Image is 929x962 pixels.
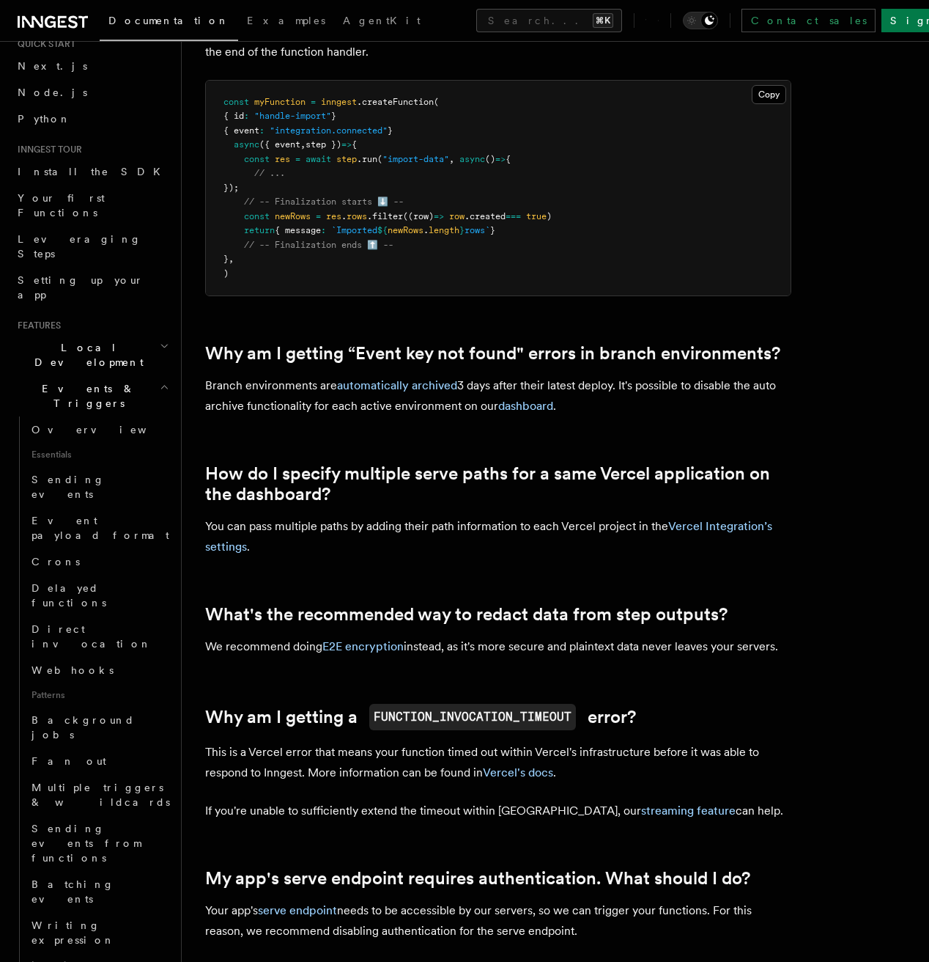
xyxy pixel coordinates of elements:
span: rows` [464,225,490,235]
span: myFunction [254,97,306,107]
span: "handle-import" [254,111,331,121]
span: Background jobs [32,714,135,741]
span: // -- Finalization starts ⬇️ -- [244,197,404,207]
a: Writing expression [26,912,172,953]
span: step }) [306,139,341,150]
span: ( [377,154,382,164]
a: automatically archived [337,378,457,392]
span: } [331,111,336,121]
span: length [429,225,459,235]
a: E2E encryption [322,639,404,653]
span: : [321,225,326,235]
span: , [449,154,454,164]
button: Copy [752,85,786,104]
span: Writing expression [32,919,115,946]
a: What's the recommended way to redact data from step outputs? [205,604,728,625]
span: } [490,225,495,235]
span: .run [357,154,377,164]
span: { id [223,111,244,121]
span: => [341,139,352,150]
span: const [223,97,249,107]
span: row [449,211,464,221]
span: Your first Functions [18,192,105,219]
span: Documentation [108,15,229,26]
button: Events & Triggers [12,375,172,416]
a: Batching events [26,871,172,912]
a: Install the SDK [12,158,172,185]
span: ) [547,211,552,221]
a: Node.js [12,79,172,106]
code: FUNCTION_INVOCATION_TIMEOUT [369,704,576,730]
span: Delayed functions [32,582,106,609]
span: Examples [247,15,325,26]
a: My app's serve endpoint requires authentication. What should I do? [205,868,750,889]
a: Vercel's docs [483,765,553,779]
span: Batching events [32,878,114,905]
kbd: ⌘K [593,13,613,28]
span: Sending events from functions [32,823,141,864]
span: `Imported [331,225,377,235]
span: Inngest tour [12,144,82,155]
span: ( [434,97,439,107]
a: Direct invocation [26,616,172,657]
span: Setting up your app [18,274,144,301]
a: How do I specify multiple serve paths for a same Vercel application on the dashboard? [205,463,791,504]
span: AgentKit [343,15,421,26]
button: Toggle dark mode [683,12,718,29]
a: Leveraging Steps [12,226,172,267]
a: Crons [26,548,172,575]
p: Branch environments are 3 days after their latest deploy. It's possible to disable the auto archi... [205,375,791,416]
span: Essentials [26,443,172,466]
span: await [306,154,331,164]
span: res [275,154,290,164]
span: inngest [321,97,357,107]
span: async [234,139,259,150]
span: return [244,225,275,235]
span: : [244,111,249,121]
span: Direct invocation [32,623,152,650]
span: Events & Triggers [12,381,160,411]
span: // ... [254,168,285,178]
span: ) [223,268,229,279]
p: Your app's needs to be accessible by our servers, so we can trigger your functions. For this reas... [205,900,791,941]
span: const [244,154,270,164]
span: newRows [388,225,423,235]
a: Webhooks [26,657,172,683]
a: serve endpoint [258,903,337,917]
p: You can pass multiple paths by adding their path information to each Vercel project in the . [205,516,791,557]
span: ({ event [259,139,300,150]
a: Examples [238,4,334,40]
span: => [495,154,506,164]
span: Patterns [26,683,172,707]
span: { [506,154,511,164]
span: Webhooks [32,664,114,676]
span: { message [275,225,321,235]
span: () [485,154,495,164]
span: = [311,97,316,107]
a: Multiple triggers & wildcards [26,774,172,815]
span: ${ [377,225,388,235]
span: async [459,154,485,164]
span: . [341,211,347,221]
p: If you're unable to sufficiently extend the timeout within [GEOGRAPHIC_DATA], our can help. [205,801,791,821]
a: Background jobs [26,707,172,748]
span: ((row) [403,211,434,221]
span: // -- Finalization ends ⬆️ -- [244,240,393,250]
span: Multiple triggers & wildcards [32,782,170,808]
span: rows [347,211,367,221]
a: Delayed functions [26,575,172,616]
span: Fan out [32,755,106,767]
span: Sending events [32,474,105,500]
span: = [316,211,321,221]
span: } [388,125,393,136]
span: => [434,211,444,221]
a: Why am I getting “Event key not found" errors in branch environments? [205,343,780,364]
p: This is a Vercel error that means your function timed out within Vercel's infrastructure before i... [205,742,791,783]
span: } [459,225,464,235]
a: Documentation [100,4,238,41]
span: res [326,211,341,221]
a: Python [12,106,172,132]
span: Features [12,320,61,331]
span: , [300,139,306,150]
a: streaming feature [641,804,736,818]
